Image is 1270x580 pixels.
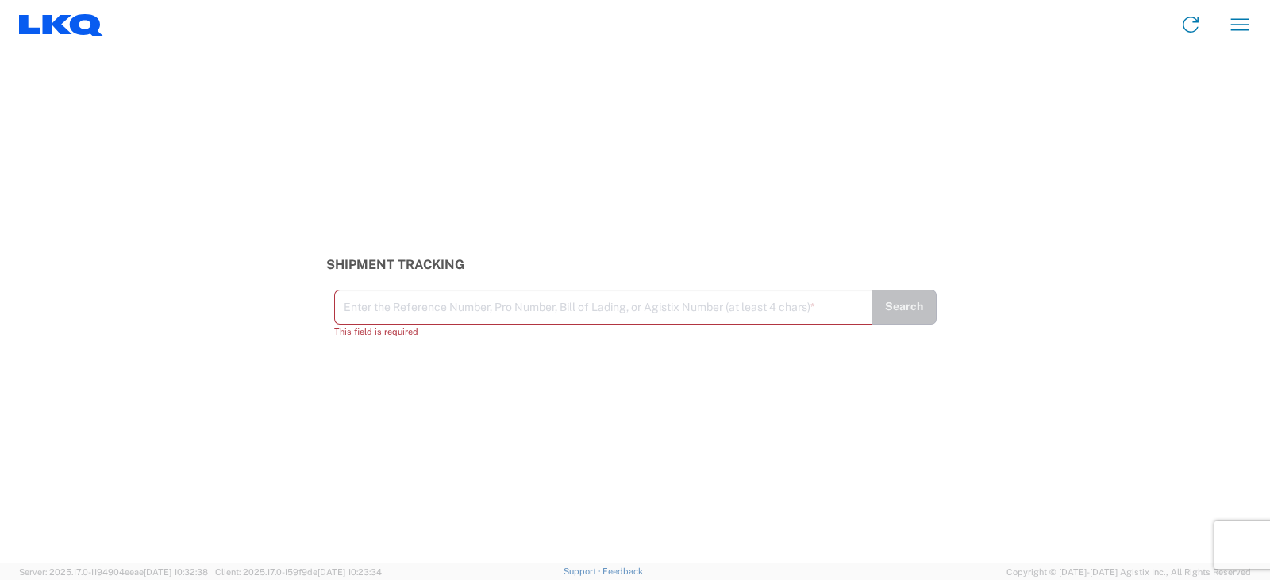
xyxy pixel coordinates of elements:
div: This field is required [334,325,872,339]
span: Server: 2025.17.0-1194904eeae [19,567,208,577]
a: Feedback [602,567,643,576]
h3: Shipment Tracking [326,257,945,272]
span: [DATE] 10:23:34 [317,567,382,577]
a: Support [564,567,603,576]
span: Client: 2025.17.0-159f9de [215,567,382,577]
span: Copyright © [DATE]-[DATE] Agistix Inc., All Rights Reserved [1006,565,1251,579]
span: [DATE] 10:32:38 [144,567,208,577]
